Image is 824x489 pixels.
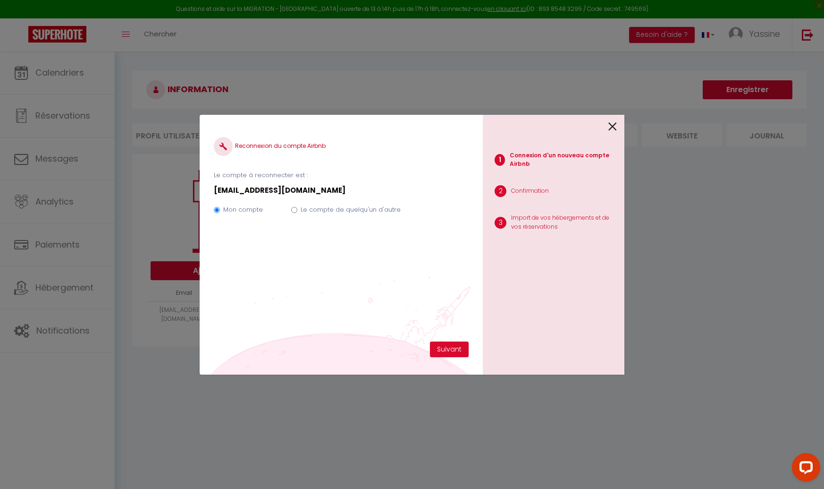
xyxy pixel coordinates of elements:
label: Mon compte [223,205,263,214]
p: [EMAIL_ADDRESS][DOMAIN_NAME] [214,185,469,196]
span: 3 [495,217,506,229]
p: Confirmation [511,187,549,196]
h4: Reconnexion du compte Airbnb [214,137,469,156]
p: Le compte à reconnecter est : [214,171,469,180]
p: Connexion d'un nouveau compte Airbnb [510,151,617,169]
label: Le compte de quelqu'un d'autre [301,205,401,214]
span: 2 [495,185,506,197]
span: 1 [495,154,505,166]
p: Import de vos hébergements et de vos réservations [511,214,617,232]
button: Suivant [430,342,469,358]
iframe: LiveChat chat widget [784,449,824,489]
